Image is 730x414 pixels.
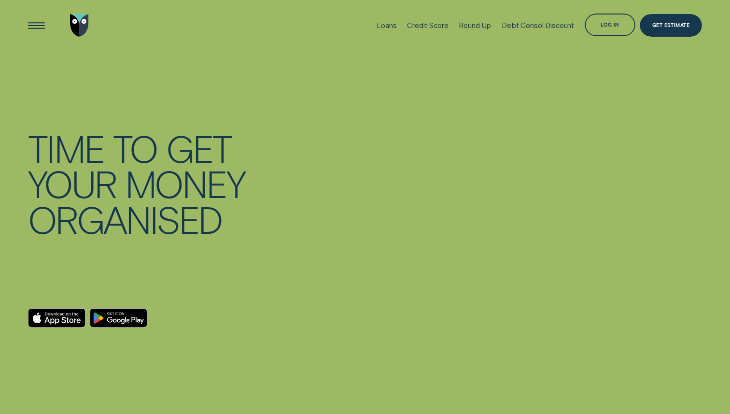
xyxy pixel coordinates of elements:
[502,21,574,30] div: Debt Consol Discount
[585,14,635,36] button: Log in
[407,21,448,30] div: Credit Score
[640,14,702,37] a: Get Estimate
[25,14,48,37] button: Open Menu
[70,14,89,37] img: Wisr
[90,308,147,328] a: Android App on Google Play
[28,308,85,328] a: Download on the App Store
[377,21,396,30] div: Loans
[459,21,491,30] div: Round Up
[28,130,248,237] h4: TIME TO GET YOUR MONEY ORGANISED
